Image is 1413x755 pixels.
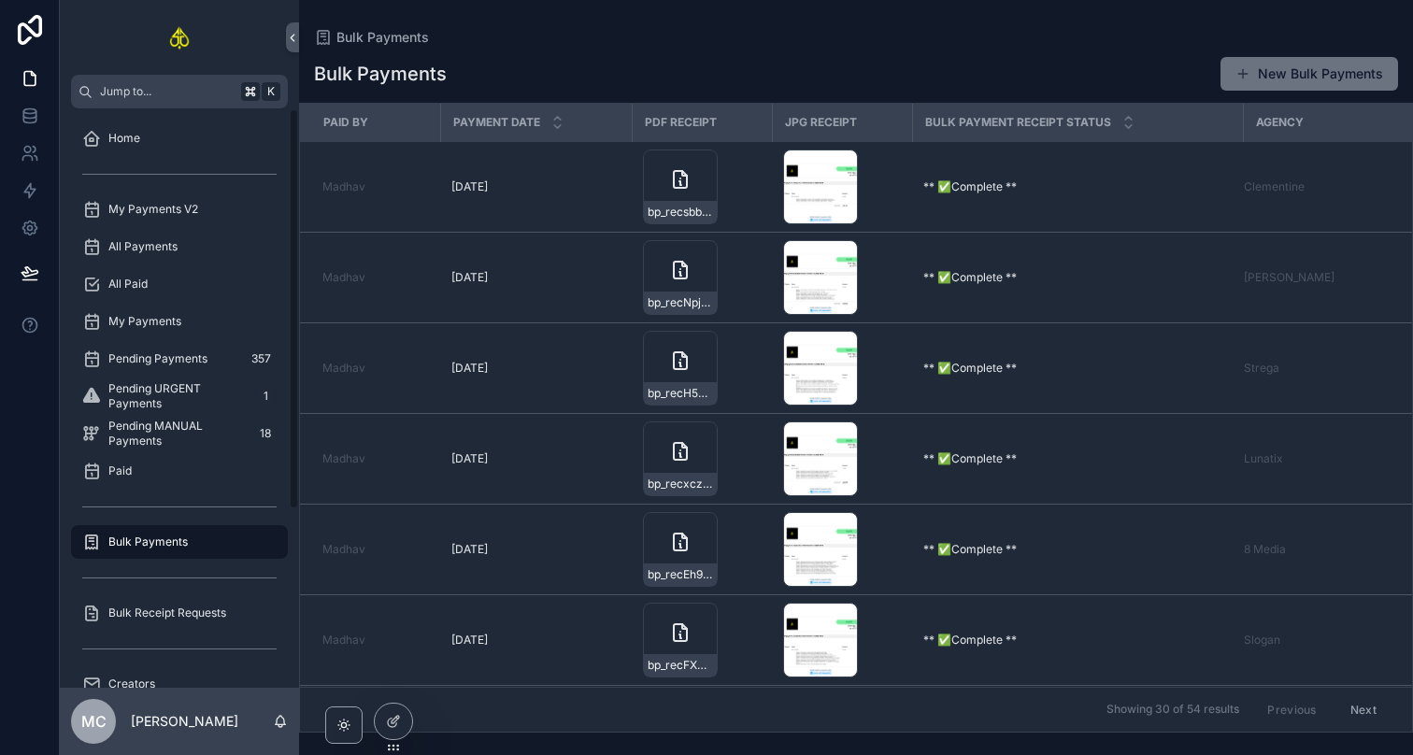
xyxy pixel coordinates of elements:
[71,525,288,559] a: Bulk Payments
[322,451,429,466] a: Madhav
[451,361,488,376] span: [DATE]
[71,192,288,226] a: My Payments V2
[264,84,278,99] span: K
[643,421,761,496] a: bp_recxczieSKu7EMOjD
[246,348,277,370] div: 357
[108,677,155,691] span: Creators
[785,115,857,130] span: JPG RECEIPT
[71,596,288,630] a: Bulk Receipt Requests
[71,667,288,701] a: Creators
[1244,451,1283,466] a: Lunatix
[336,28,429,47] span: Bulk Payments
[648,386,713,401] span: bp_recH5FUKeXXOIO2F6
[322,179,429,194] a: Madhav
[108,605,226,620] span: Bulk Receipt Requests
[254,422,277,445] div: 18
[451,451,488,466] span: [DATE]
[108,419,247,449] span: Pending MANUAL Payments
[451,451,621,466] a: [DATE]
[322,542,429,557] a: Madhav
[314,61,447,87] h1: Bulk Payments
[100,84,234,99] span: Jump to...
[322,270,365,285] a: Madhav
[71,267,288,301] a: All Paid
[1244,361,1279,376] a: Strega
[71,379,288,413] a: Pending URGENT Payments1
[254,385,277,407] div: 1
[645,115,717,130] span: PDF RECEIPT
[108,463,132,478] span: Paid
[643,150,761,224] a: bp_recsbbR8w9jWnJirn
[108,277,148,292] span: All Paid
[71,342,288,376] a: Pending Payments357
[1106,703,1239,718] span: Showing 30 of 54 results
[81,710,107,733] span: MC
[1244,633,1280,648] a: Slogan
[643,240,761,315] a: bp_recNpjruPrd8Qr5zh
[451,361,621,376] a: [DATE]
[451,542,621,557] a: [DATE]
[1244,179,1305,194] a: Clementine
[453,115,540,130] span: Payment Date
[451,633,488,648] span: [DATE]
[648,477,713,491] span: bp_recxczieSKu7EMOjD
[643,512,761,587] a: bp_recEh9eXrezSCVwv1
[323,115,368,130] span: Paid By
[1337,695,1390,724] button: Next
[1256,115,1304,130] span: Agency
[71,305,288,338] a: My Payments
[71,454,288,488] a: Paid
[131,712,238,731] p: [PERSON_NAME]
[322,633,365,648] a: Madhav
[648,567,713,582] span: bp_recEh9eXrezSCVwv1
[643,603,761,677] a: bp_recFXGtgtf9yt6xZR
[451,542,488,557] span: [DATE]
[1244,270,1334,285] a: [PERSON_NAME]
[71,417,288,450] a: Pending MANUAL Payments18
[322,361,365,376] a: Madhav
[451,270,621,285] a: [DATE]
[322,633,429,648] a: Madhav
[1244,542,1286,557] a: 8 Media
[648,658,713,673] span: bp_recFXGtgtf9yt6xZR
[168,22,192,52] img: App logo
[322,270,429,285] a: Madhav
[643,331,761,406] a: bp_recH5FUKeXXOIO2F6
[60,108,299,688] div: scrollable content
[451,179,488,194] span: [DATE]
[108,314,181,329] span: My Payments
[451,179,621,194] a: [DATE]
[108,381,247,411] span: Pending URGENT Payments
[108,351,207,366] span: Pending Payments
[314,28,429,47] a: Bulk Payments
[108,239,178,254] span: All Payments
[322,361,429,376] a: Madhav
[322,179,365,194] a: Madhav
[322,451,365,466] a: Madhav
[108,202,198,217] span: My Payments V2
[451,633,621,648] a: [DATE]
[71,75,288,108] button: Jump to...K
[451,270,488,285] span: [DATE]
[108,534,188,549] span: Bulk Payments
[108,131,140,146] span: Home
[322,542,365,557] a: Madhav
[648,205,713,220] span: bp_recsbbR8w9jWnJirn
[71,230,288,264] a: All Payments
[1220,57,1398,91] button: New Bulk Payments
[648,295,713,310] span: bp_recNpjruPrd8Qr5zh
[925,115,1111,130] span: Bulk Payment Receipt Status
